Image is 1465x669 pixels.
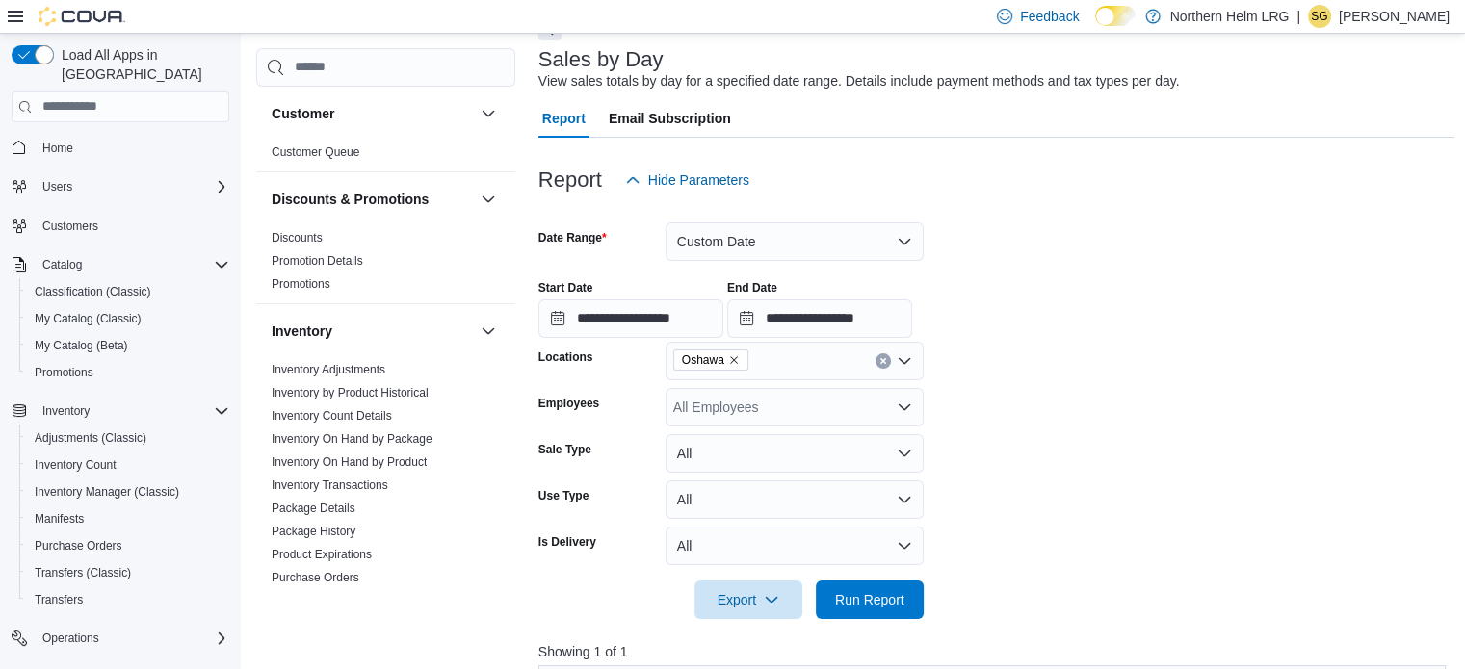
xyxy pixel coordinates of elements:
span: Email Subscription [609,99,731,138]
span: Adjustments (Classic) [35,430,146,446]
div: Discounts & Promotions [256,226,515,303]
a: Promotions [272,277,330,291]
span: Transfers [27,588,229,611]
span: Catalog [35,253,229,276]
a: My Catalog (Beta) [27,334,136,357]
span: Classification (Classic) [27,280,229,303]
a: Transfers (Classic) [27,561,139,584]
a: Inventory Count Details [272,409,392,423]
button: Manifests [19,505,237,532]
button: Home [4,134,237,162]
span: Transfers (Classic) [35,565,131,580]
button: Inventory [272,322,473,341]
label: Locations [538,349,593,365]
button: Export [694,580,802,619]
button: Transfers [19,586,237,613]
a: Customer Queue [272,145,359,159]
span: Inventory by Product Historical [272,385,429,400]
span: Load All Apps in [GEOGRAPHIC_DATA] [54,45,229,84]
label: Is Delivery [538,534,596,550]
a: Inventory by Product Historical [272,386,429,399]
button: All [666,434,924,473]
label: Use Type [538,488,589,503]
span: Purchase Orders [27,534,229,557]
a: Transfers [27,588,91,611]
button: All [666,480,924,519]
span: Package Details [272,501,355,516]
button: Catalog [4,251,237,278]
label: End Date [727,280,777,296]
p: Northern Helm LRG [1170,5,1290,28]
button: Transfers (Classic) [19,559,237,586]
button: My Catalog (Classic) [19,305,237,332]
a: Adjustments (Classic) [27,426,154,450]
button: Inventory Manager (Classic) [19,478,237,505]
span: My Catalog (Classic) [35,311,142,326]
span: Inventory On Hand by Package [272,431,432,447]
button: Discounts & Promotions [477,188,500,211]
a: Inventory Transactions [272,478,388,492]
span: Inventory [35,399,229,423]
span: Purchase Orders [272,570,359,585]
span: Promotion Details [272,253,363,269]
span: Inventory [42,403,90,419]
a: Product Expirations [272,548,372,561]
a: Purchase Orders [27,534,130,557]
button: Remove Oshawa from selection in this group [728,354,740,366]
input: Dark Mode [1095,6,1136,26]
span: Dark Mode [1095,26,1096,27]
label: Date Range [538,230,607,245]
span: Oshawa [682,350,724,370]
a: Inventory On Hand by Package [272,432,432,446]
span: Inventory Count [27,453,229,476]
span: Manifests [35,511,84,527]
button: My Catalog (Beta) [19,332,237,359]
button: Open list of options [897,353,912,369]
a: Classification (Classic) [27,280,159,303]
span: Operations [42,630,99,646]
div: Skyler Griswold [1308,5,1331,28]
label: Employees [538,396,599,411]
p: Showing 1 of 1 [538,642,1455,661]
p: | [1296,5,1300,28]
span: Inventory Manager (Classic) [27,480,229,503]
span: Promotions [272,276,330,292]
button: Run Report [816,580,924,619]
a: Inventory Count [27,453,124,476]
button: Purchase Orders [19,532,237,559]
button: Custom Date [666,222,924,261]
button: Inventory Count [19,451,237,478]
input: Press the down key to open a popover containing a calendar. [538,299,723,338]
span: Inventory Manager (Classic) [35,484,179,500]
div: Customer [256,141,515,171]
span: Oshawa [673,349,748,371]
span: Product Expirations [272,547,372,562]
span: Promotions [35,365,93,380]
button: Adjustments (Classic) [19,425,237,451]
h3: Inventory [272,322,332,341]
h3: Discounts & Promotions [272,190,429,209]
button: Customers [4,212,237,240]
span: Run Report [835,590,904,609]
span: Users [42,179,72,194]
span: Inventory Transactions [272,477,388,493]
span: Feedback [1020,7,1079,26]
a: Inventory Manager (Classic) [27,480,187,503]
button: Users [35,175,80,198]
span: Home [35,136,229,160]
div: Inventory [256,358,515,643]
span: Customers [42,219,98,234]
span: Transfers (Classic) [27,561,229,584]
a: Package Details [272,502,355,515]
span: Hide Parameters [648,170,749,190]
button: All [666,527,924,565]
span: Manifests [27,507,229,530]
span: Customers [35,214,229,238]
a: Package History [272,525,355,538]
span: Discounts [272,230,323,245]
span: Inventory Count [35,457,117,473]
p: [PERSON_NAME] [1339,5,1450,28]
button: Promotions [19,359,237,386]
span: Home [42,141,73,156]
span: My Catalog (Classic) [27,307,229,330]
